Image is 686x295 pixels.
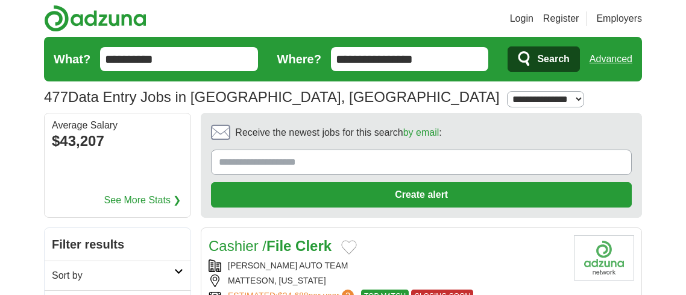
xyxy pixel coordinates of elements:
h2: Sort by [52,268,174,283]
span: Receive the newest jobs for this search : [235,125,441,140]
h2: Filter results [45,228,190,261]
strong: File [266,238,291,254]
h1: Data Entry Jobs in [GEOGRAPHIC_DATA], [GEOGRAPHIC_DATA] [44,89,500,105]
span: 477 [44,86,68,108]
button: Add to favorite jobs [341,240,357,255]
div: [PERSON_NAME] AUTO TEAM [209,259,564,272]
button: Create alert [211,182,632,208]
div: Average Salary [52,121,183,130]
a: Cashier /File Clerk [209,238,332,254]
img: Adzuna logo [44,5,146,32]
a: Sort by [45,261,190,290]
div: MATTESON, [US_STATE] [209,274,564,287]
a: Login [510,11,533,26]
a: Employers [596,11,642,26]
a: by email [403,127,439,138]
img: Company logo [574,235,634,281]
a: See More Stats ❯ [104,193,181,208]
div: $43,207 [52,130,183,152]
strong: Clerk [295,238,332,254]
label: What? [54,50,90,68]
a: Register [543,11,579,26]
label: Where? [277,50,321,68]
